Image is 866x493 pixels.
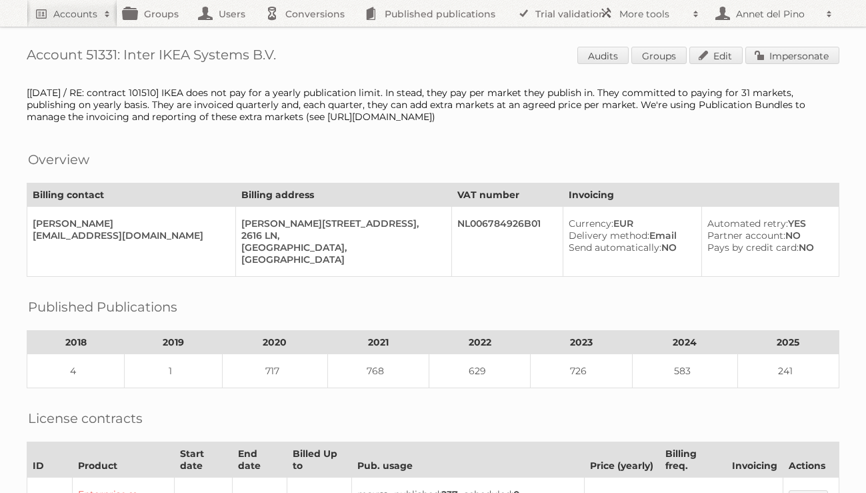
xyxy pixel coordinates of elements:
[707,241,828,254] div: NO
[241,229,441,241] div: 2616 LN,
[745,47,839,64] a: Impersonate
[632,354,737,388] td: 583
[33,217,225,229] div: [PERSON_NAME]
[707,217,788,229] span: Automated retry:
[737,331,839,354] th: 2025
[569,217,613,229] span: Currency:
[27,354,125,388] td: 4
[783,442,839,478] th: Actions
[28,297,177,317] h2: Published Publications
[689,47,743,64] a: Edit
[569,241,661,254] span: Send automatically:
[73,442,175,478] th: Product
[287,442,351,478] th: Billed Up to
[235,183,451,207] th: Billing address
[27,87,839,123] div: [[DATE] / RE: contract 101510] IKEA does not pay for a yearly publication limit. In stead, they p...
[125,331,222,354] th: 2019
[327,331,429,354] th: 2021
[733,7,819,21] h2: Annet del Pino
[241,217,441,229] div: [PERSON_NAME][STREET_ADDRESS],
[569,241,691,254] div: NO
[577,47,629,64] a: Audits
[631,47,687,64] a: Groups
[619,7,686,21] h2: More tools
[28,408,143,428] h2: License contracts
[28,149,89,169] h2: Overview
[125,354,222,388] td: 1
[531,331,632,354] th: 2023
[27,183,236,207] th: Billing contact
[569,229,691,241] div: Email
[429,354,531,388] td: 629
[451,207,563,277] td: NL006784926B01
[451,183,563,207] th: VAT number
[233,442,287,478] th: End date
[707,241,799,254] span: Pays by credit card:
[632,331,737,354] th: 2024
[27,442,73,478] th: ID
[531,354,632,388] td: 726
[585,442,660,478] th: Price (yearly)
[27,331,125,354] th: 2018
[569,229,649,241] span: Delivery method:
[707,217,828,229] div: YES
[707,229,785,241] span: Partner account:
[660,442,727,478] th: Billing freq.
[33,229,225,241] div: [EMAIL_ADDRESS][DOMAIN_NAME]
[351,442,585,478] th: Pub. usage
[241,254,441,266] div: [GEOGRAPHIC_DATA]
[563,183,839,207] th: Invoicing
[327,354,429,388] td: 768
[222,331,327,354] th: 2020
[429,331,531,354] th: 2022
[726,442,783,478] th: Invoicing
[27,47,839,67] h1: Account 51331: Inter IKEA Systems B.V.
[222,354,327,388] td: 717
[737,354,839,388] td: 241
[241,241,441,254] div: [GEOGRAPHIC_DATA],
[707,229,828,241] div: NO
[175,442,233,478] th: Start date
[569,217,691,229] div: EUR
[53,7,97,21] h2: Accounts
